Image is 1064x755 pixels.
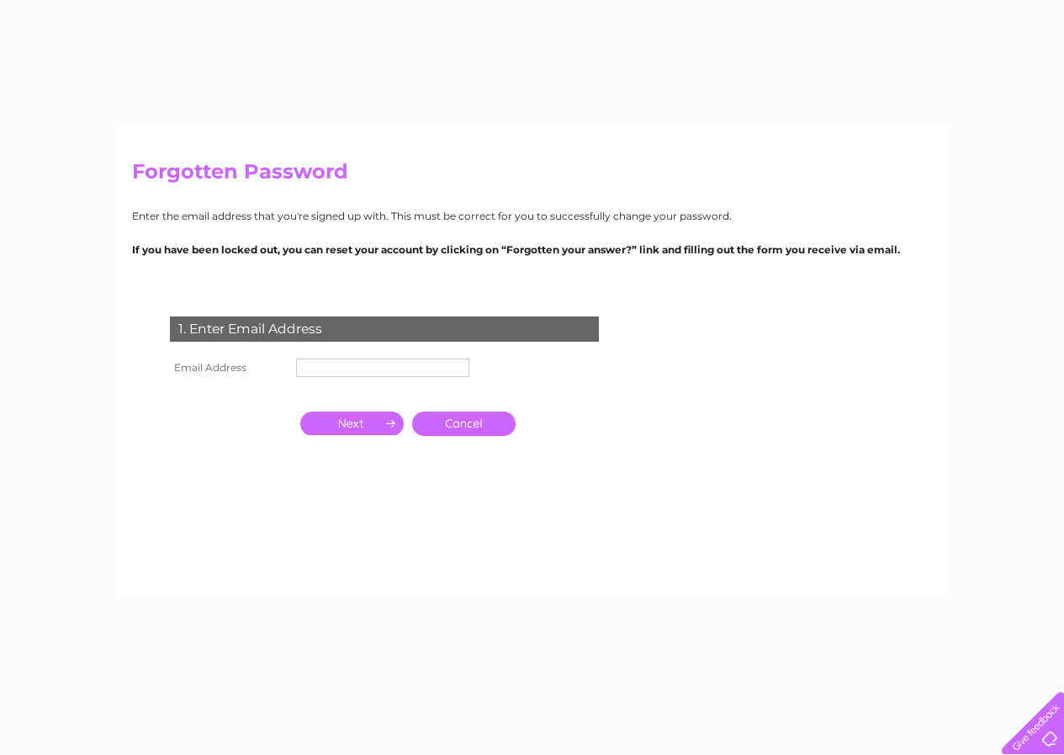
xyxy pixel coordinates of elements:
[132,160,933,192] h2: Forgotten Password
[412,412,516,436] a: Cancel
[166,354,292,381] th: Email Address
[132,208,933,224] p: Enter the email address that you're signed up with. This must be correct for you to successfully ...
[170,316,599,342] div: 1. Enter Email Address
[132,242,933,258] p: If you have been locked out, you can reset your account by clicking on “Forgotten your answer?” l...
